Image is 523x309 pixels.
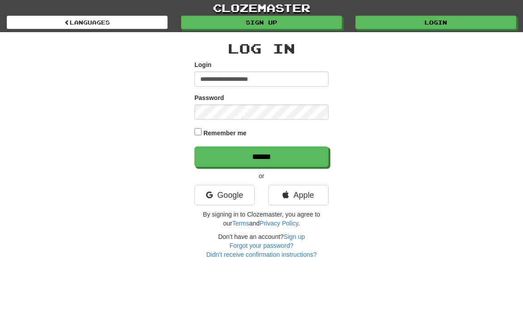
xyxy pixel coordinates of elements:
div: Don't have an account? [194,232,329,259]
a: Login [355,16,516,29]
p: By signing in to Clozemaster, you agree to our and . [194,210,329,228]
a: Didn't receive confirmation instructions? [206,251,316,258]
label: Login [194,60,211,69]
a: Sign up [181,16,342,29]
p: or [194,171,329,180]
label: Password [194,93,224,102]
a: Google [194,185,255,205]
a: Sign up [284,233,305,240]
a: Terms [232,220,249,227]
a: Forgot your password? [229,242,293,249]
a: Privacy Policy [260,220,298,227]
a: Languages [7,16,168,29]
label: Remember me [203,129,247,138]
h2: Log In [194,41,329,56]
a: Apple [268,185,329,205]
